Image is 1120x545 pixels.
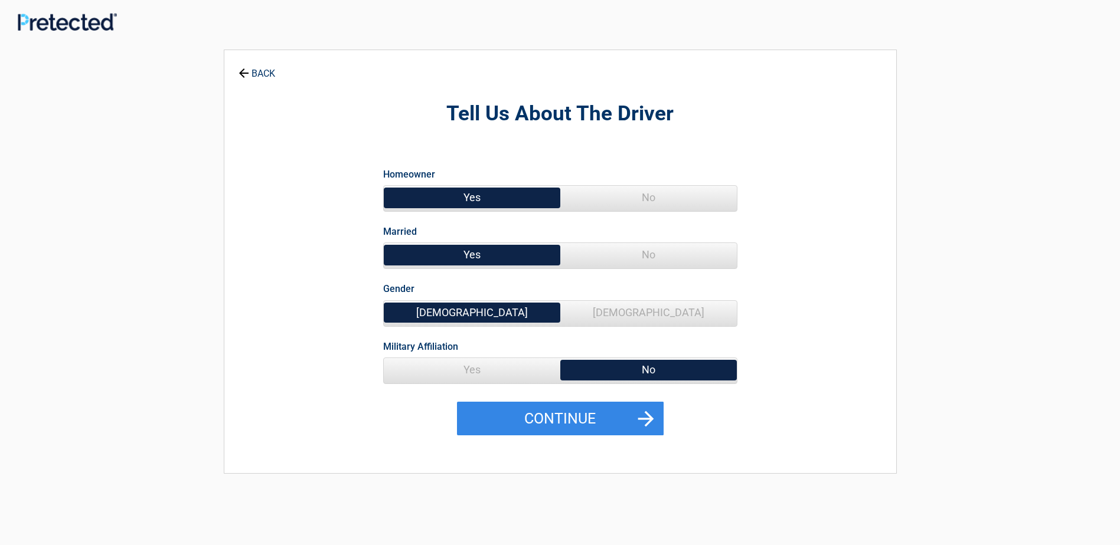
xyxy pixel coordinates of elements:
span: [DEMOGRAPHIC_DATA] [560,301,737,324]
span: Yes [384,186,560,209]
button: Continue [457,402,664,436]
span: Yes [384,358,560,382]
h2: Tell Us About The Driver [289,100,831,128]
label: Gender [383,281,414,297]
span: No [560,243,737,267]
span: No [560,186,737,209]
label: Military Affiliation [383,339,458,354]
a: BACK [236,58,277,78]
span: [DEMOGRAPHIC_DATA] [384,301,560,324]
label: Married [383,224,417,239]
span: No [560,358,737,382]
img: Main Logo [18,13,117,31]
label: Homeowner [383,166,435,182]
span: Yes [384,243,560,267]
